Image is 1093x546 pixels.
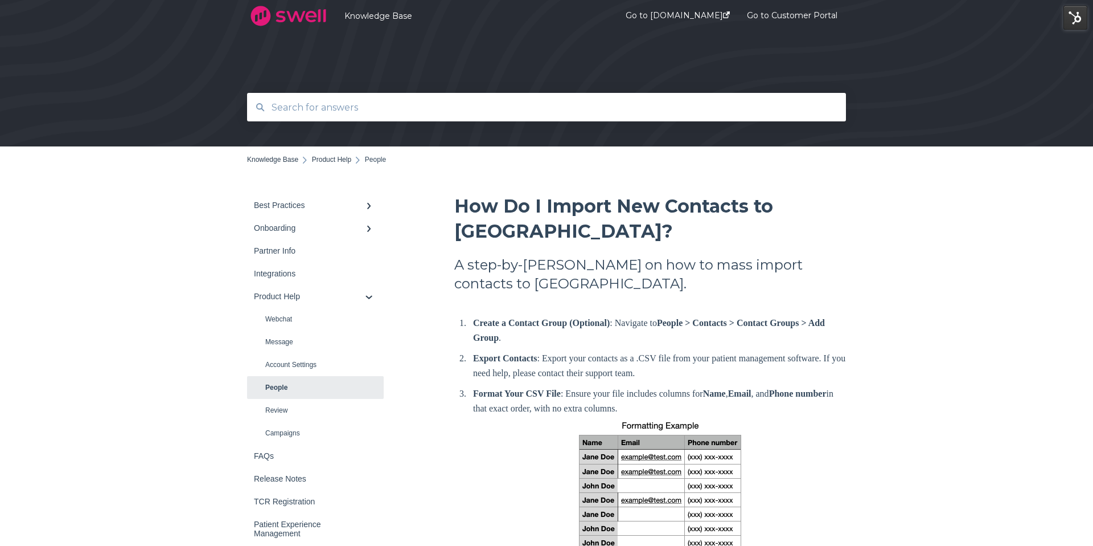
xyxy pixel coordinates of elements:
[254,497,365,506] div: TCR Registration
[254,201,365,210] div: Best Practices
[247,331,384,353] a: Message
[247,2,330,30] img: company logo
[247,156,298,164] a: Knowledge Base
[254,451,365,461] div: FAQs
[365,156,386,164] span: People
[473,318,610,328] strong: Create a Contact Group (Optional)
[247,467,384,490] a: Release Notes
[254,520,365,538] div: Patient Experience Management
[247,308,384,331] a: Webchat
[247,445,384,467] a: FAQs
[247,194,384,217] a: Best Practices
[247,513,384,545] a: Patient Experience Management
[769,389,827,398] strong: Phone number
[473,351,846,381] p: : Export your contacts as a .CSV file from your patient management software. If you need help, pl...
[254,246,365,255] div: Partner Info
[344,11,591,21] a: Knowledge Base
[473,353,537,363] strong: Export Contacts
[247,399,384,422] a: Review
[254,474,365,483] div: Release Notes
[473,316,846,345] p: : Navigate to .
[728,389,751,398] strong: Email
[254,223,365,233] div: Onboarding
[703,389,726,398] strong: Name
[247,217,384,239] a: Onboarding
[312,156,351,164] a: Product Help
[454,195,773,242] span: How Do I Import New Contacts to [GEOGRAPHIC_DATA]?
[247,239,384,262] a: Partner Info
[454,255,846,293] h2: A step-by-[PERSON_NAME] on how to mass import contacts to [GEOGRAPHIC_DATA].
[247,490,384,513] a: TCR Registration
[247,422,384,445] a: Campaigns
[254,269,365,278] div: Integrations
[247,353,384,376] a: Account Settings
[473,389,561,398] strong: Format Your CSV File
[247,285,384,308] a: Product Help
[247,262,384,285] a: Integrations
[1063,6,1087,30] img: HubSpot Tools Menu Toggle
[254,292,365,301] div: Product Help
[247,376,384,399] a: People
[265,95,829,120] input: Search for answers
